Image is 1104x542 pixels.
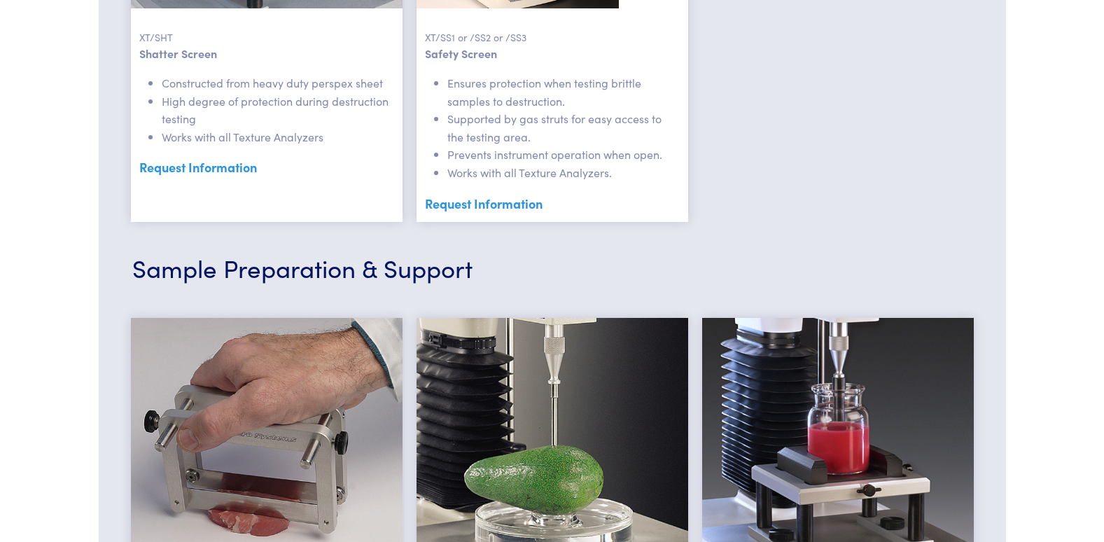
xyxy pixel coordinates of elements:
[425,193,680,214] a: Request Information
[447,74,680,110] li: Ensures protection when testing brittle samples to destruction.
[139,157,394,178] a: Request Information
[139,8,394,45] p: XT/SHT
[425,45,680,63] p: Safety Screen
[447,164,680,182] li: Works with all Texture Analyzers.
[139,45,394,63] p: Shatter Screen
[447,110,680,146] li: Supported by gas struts for easy access to the testing area.
[162,92,394,128] li: High degree of protection during destruction testing
[132,250,972,284] h3: Sample Preparation & Support
[447,146,680,164] li: Prevents instrument operation when open.
[425,8,680,45] p: XT/SS1 or /SS2 or /SS3
[162,74,394,92] li: Constructed from heavy duty perspex sheet
[162,128,394,146] li: Works with all Texture Analyzers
